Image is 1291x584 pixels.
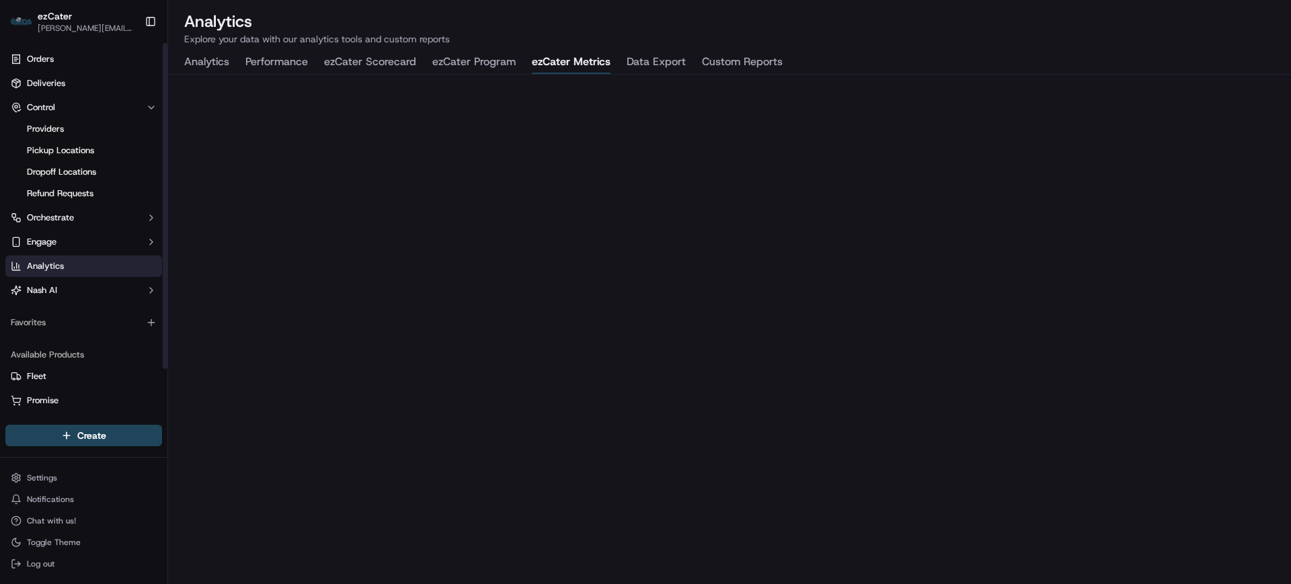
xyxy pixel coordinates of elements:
a: Fleet [11,370,157,382]
button: Custom Reports [702,51,783,74]
span: Orders [27,53,54,65]
button: Control [5,97,162,118]
a: Dropoff Locations [22,163,146,181]
button: ezCater Metrics [532,51,611,74]
a: Refund Requests [22,184,146,203]
button: Chat with us! [5,511,162,530]
div: Available Products [5,344,162,366]
button: Toggle Theme [5,533,162,552]
span: Control [27,101,55,114]
a: Deliveries [5,73,162,94]
iframe: ezCater Metrics [168,75,1291,584]
span: Nash AI [27,284,57,296]
span: Orchestrate [27,212,74,224]
button: Engage [5,231,162,253]
span: Fleet [27,370,46,382]
a: Orders [5,48,162,70]
span: Engage [27,236,56,248]
span: Pickup Locations [27,144,94,157]
span: Chat with us! [27,515,76,526]
button: ezCaterezCater[PERSON_NAME][EMAIL_ADDRESS][DOMAIN_NAME] [5,5,139,38]
a: Providers [22,120,146,138]
button: Settings [5,468,162,487]
button: Analytics [184,51,229,74]
span: Settings [27,472,57,483]
button: Promise [5,390,162,411]
button: ezCater [38,9,72,23]
h2: Analytics [184,11,1275,32]
span: Promise [27,394,58,407]
p: Explore your data with our analytics tools and custom reports [184,32,1275,46]
button: ezCater Scorecard [324,51,416,74]
a: Analytics [5,255,162,277]
span: Refund Requests [27,187,93,200]
button: Create [5,425,162,446]
span: Providers [27,123,64,135]
span: Log out [27,558,54,569]
button: Notifications [5,490,162,509]
button: Log out [5,554,162,573]
button: Orchestrate [5,207,162,228]
span: Dropoff Locations [27,166,96,178]
span: Analytics [27,260,64,272]
button: Data Export [627,51,686,74]
button: Fleet [5,366,162,387]
span: Notifications [27,494,74,505]
button: Nash AI [5,280,162,301]
span: Deliveries [27,77,65,89]
span: Create [77,429,106,442]
img: ezCater [11,17,32,26]
button: [PERSON_NAME][EMAIL_ADDRESS][DOMAIN_NAME] [38,23,134,34]
button: ezCater Program [432,51,516,74]
button: Performance [245,51,308,74]
div: Favorites [5,312,162,333]
a: Promise [11,394,157,407]
a: Pickup Locations [22,141,146,160]
span: Toggle Theme [27,537,81,548]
